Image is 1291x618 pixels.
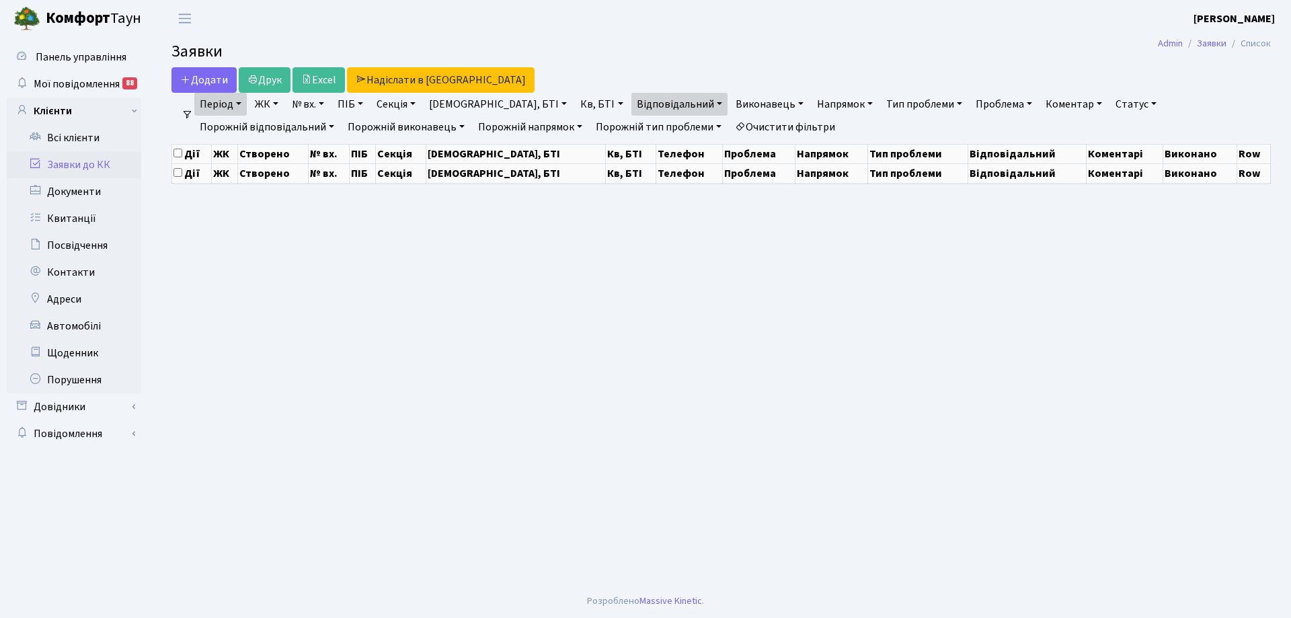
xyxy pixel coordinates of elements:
[237,163,309,183] th: Створено
[605,144,656,163] th: Кв, БТІ
[631,93,728,116] a: Відповідальний
[7,340,141,366] a: Щоденник
[332,93,368,116] a: ПІБ
[309,163,350,183] th: № вх.
[1138,30,1291,58] nav: breadcrumb
[868,144,968,163] th: Тип проблеми
[656,163,723,183] th: Телефон
[1163,163,1237,183] th: Виконано
[968,163,1086,183] th: Відповідальний
[237,144,309,163] th: Створено
[239,67,290,93] a: Друк
[868,163,968,183] th: Тип проблеми
[722,163,795,183] th: Проблема
[7,205,141,232] a: Квитанції
[426,144,605,163] th: [DEMOGRAPHIC_DATA], БТІ
[371,93,421,116] a: Секція
[168,7,202,30] button: Переключити навігацію
[376,144,426,163] th: Секція
[180,73,228,87] span: Додати
[970,93,1038,116] a: Проблема
[1194,11,1275,27] a: [PERSON_NAME]
[46,7,110,29] b: Комфорт
[1237,144,1270,163] th: Row
[172,144,212,163] th: Дії
[730,116,840,139] a: Очистити фільтри
[730,93,809,116] a: Виконавець
[7,151,141,178] a: Заявки до КК
[249,93,284,116] a: ЖК
[292,67,345,93] a: Excel
[34,77,120,91] span: Мої повідомлення
[795,163,868,183] th: Напрямок
[376,163,426,183] th: Секція
[590,116,727,139] a: Порожній тип проблеми
[1163,144,1237,163] th: Виконано
[7,366,141,393] a: Порушення
[7,286,141,313] a: Адреси
[1194,11,1275,26] b: [PERSON_NAME]
[968,144,1086,163] th: Відповідальний
[7,71,141,98] a: Мої повідомлення88
[7,232,141,259] a: Посвідчення
[7,98,141,124] a: Клієнти
[349,144,376,163] th: ПІБ
[639,594,702,608] a: Massive Kinetic
[1158,36,1183,50] a: Admin
[7,44,141,71] a: Панель управління
[212,163,237,183] th: ЖК
[122,77,137,89] div: 88
[1086,163,1163,183] th: Коментарі
[171,40,223,63] span: Заявки
[46,7,141,30] span: Таун
[342,116,470,139] a: Порожній виконавець
[7,420,141,447] a: Повідомлення
[426,163,605,183] th: [DEMOGRAPHIC_DATA], БТІ
[7,259,141,286] a: Контакти
[7,178,141,205] a: Документи
[424,93,572,116] a: [DEMOGRAPHIC_DATA], БТІ
[212,144,237,163] th: ЖК
[172,163,212,183] th: Дії
[347,67,535,93] a: Надіслати в [GEOGRAPHIC_DATA]
[7,393,141,420] a: Довідники
[194,116,340,139] a: Порожній відповідальний
[7,313,141,340] a: Автомобілі
[1237,163,1270,183] th: Row
[7,124,141,151] a: Всі клієнти
[722,144,795,163] th: Проблема
[881,93,968,116] a: Тип проблеми
[795,144,868,163] th: Напрямок
[656,144,723,163] th: Телефон
[171,67,237,93] a: Додати
[1086,144,1163,163] th: Коментарі
[36,50,126,65] span: Панель управління
[605,163,656,183] th: Кв, БТІ
[473,116,588,139] a: Порожній напрямок
[1040,93,1107,116] a: Коментар
[309,144,350,163] th: № вх.
[349,163,376,183] th: ПІБ
[286,93,329,116] a: № вх.
[1197,36,1226,50] a: Заявки
[1226,36,1271,51] li: Список
[1110,93,1162,116] a: Статус
[587,594,704,609] div: Розроблено .
[575,93,628,116] a: Кв, БТІ
[812,93,878,116] a: Напрямок
[194,93,247,116] a: Період
[13,5,40,32] img: logo.png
